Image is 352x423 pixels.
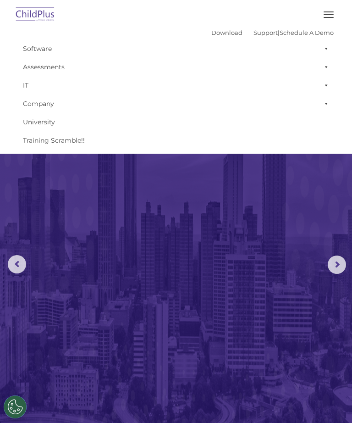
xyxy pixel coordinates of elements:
a: IT [18,76,334,95]
a: Download [211,29,242,36]
a: Software [18,39,334,58]
a: Schedule A Demo [280,29,334,36]
button: Cookies Settings [4,395,27,418]
a: Training Scramble!! [18,131,334,150]
font: | [211,29,334,36]
a: University [18,113,334,131]
a: Assessments [18,58,334,76]
a: Company [18,95,334,113]
img: ChildPlus by Procare Solutions [14,4,57,26]
a: Support [253,29,278,36]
